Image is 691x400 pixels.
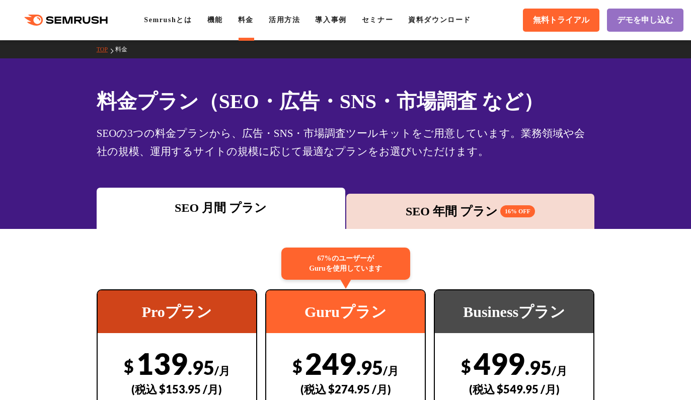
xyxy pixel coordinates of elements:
[124,356,134,376] span: $
[362,16,393,24] a: セミナー
[500,205,535,217] span: 16% OFF
[266,290,425,333] div: Guruプラン
[533,15,589,26] span: 無料トライアル
[97,87,595,116] h1: 料金プラン（SEO・広告・SNS・市場調査 など）
[525,356,552,379] span: .95
[461,356,471,376] span: $
[552,364,567,377] span: /月
[98,290,256,333] div: Proプラン
[281,248,410,280] div: 67%のユーザーが Guruを使用しています
[383,364,399,377] span: /月
[292,356,302,376] span: $
[408,16,471,24] a: 資料ダウンロード
[269,16,300,24] a: 活用方法
[238,16,254,24] a: 料金
[115,46,135,53] a: 料金
[607,9,683,32] a: デモを申し込む
[188,356,214,379] span: .95
[102,199,340,217] div: SEO 月間 プラン
[144,16,192,24] a: Semrushとは
[97,46,115,53] a: TOP
[351,202,590,220] div: SEO 年間 プラン
[356,356,383,379] span: .95
[315,16,346,24] a: 導入事例
[617,15,673,26] span: デモを申し込む
[523,9,599,32] a: 無料トライアル
[207,16,223,24] a: 機能
[97,124,595,161] div: SEOの3つの料金プランから、広告・SNS・市場調査ツールキットをご用意しています。業務領域や会社の規模、運用するサイトの規模に応じて最適なプランをお選びいただけます。
[214,364,230,377] span: /月
[435,290,593,333] div: Businessプラン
